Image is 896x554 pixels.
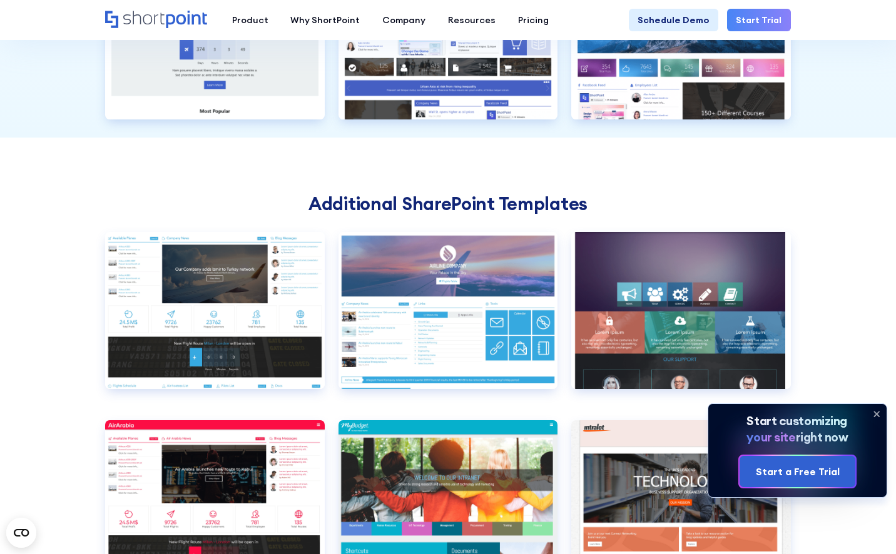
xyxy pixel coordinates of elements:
[232,14,268,27] div: Product
[571,232,791,406] a: Bold Intranet
[290,14,360,27] div: Why ShortPoint
[629,9,718,31] a: Schedule Demo
[279,9,371,31] a: Why ShortPoint
[437,9,507,31] a: Resources
[105,193,790,214] h2: Additional SharePoint Templates
[507,9,560,31] a: Pricing
[105,11,209,30] a: Home
[221,9,280,31] a: Product
[671,409,896,554] iframe: Chat Widget
[727,9,791,31] a: Start Trial
[6,518,36,548] button: Open CMP widget
[518,14,549,27] div: Pricing
[339,232,558,406] a: Airlines 2
[382,14,425,27] div: Company
[756,464,840,479] div: Start a Free Trial
[740,456,856,487] a: Start a Free Trial
[105,232,325,406] a: Airlines 1
[371,9,437,31] a: Company
[448,14,496,27] div: Resources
